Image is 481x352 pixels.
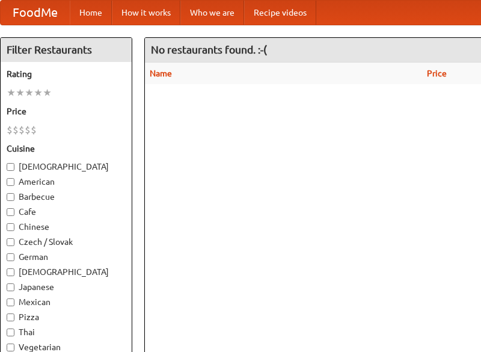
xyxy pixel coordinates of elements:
li: ★ [7,86,16,99]
a: How it works [112,1,180,25]
input: German [7,253,14,261]
input: Vegetarian [7,344,14,351]
h5: Cuisine [7,143,126,155]
li: $ [7,123,13,137]
input: [DEMOGRAPHIC_DATA] [7,163,14,171]
a: Home [70,1,112,25]
input: Mexican [7,298,14,306]
li: ★ [34,86,43,99]
input: Japanese [7,283,14,291]
li: $ [25,123,31,137]
a: Recipe videos [244,1,316,25]
input: Cafe [7,208,14,216]
h5: Rating [7,68,126,80]
label: Chinese [7,221,126,233]
label: Thai [7,326,126,338]
input: Pizza [7,313,14,321]
label: German [7,251,126,263]
li: ★ [16,86,25,99]
input: Czech / Slovak [7,238,14,246]
input: Barbecue [7,193,14,201]
a: Who we are [180,1,244,25]
input: Thai [7,329,14,336]
label: Cafe [7,206,126,218]
label: [DEMOGRAPHIC_DATA] [7,266,126,278]
ng-pluralize: No restaurants found. :-( [151,44,267,55]
a: Name [150,69,172,78]
label: American [7,176,126,188]
label: Czech / Slovak [7,236,126,248]
h4: Filter Restaurants [1,38,132,62]
label: Barbecue [7,191,126,203]
li: $ [13,123,19,137]
li: ★ [25,86,34,99]
label: [DEMOGRAPHIC_DATA] [7,161,126,173]
li: $ [31,123,37,137]
li: $ [19,123,25,137]
li: ★ [43,86,52,99]
input: Chinese [7,223,14,231]
label: Japanese [7,281,126,293]
input: [DEMOGRAPHIC_DATA] [7,268,14,276]
input: American [7,178,14,186]
a: FoodMe [1,1,70,25]
a: Price [427,69,447,78]
label: Mexican [7,296,126,308]
h5: Price [7,105,126,117]
label: Pizza [7,311,126,323]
